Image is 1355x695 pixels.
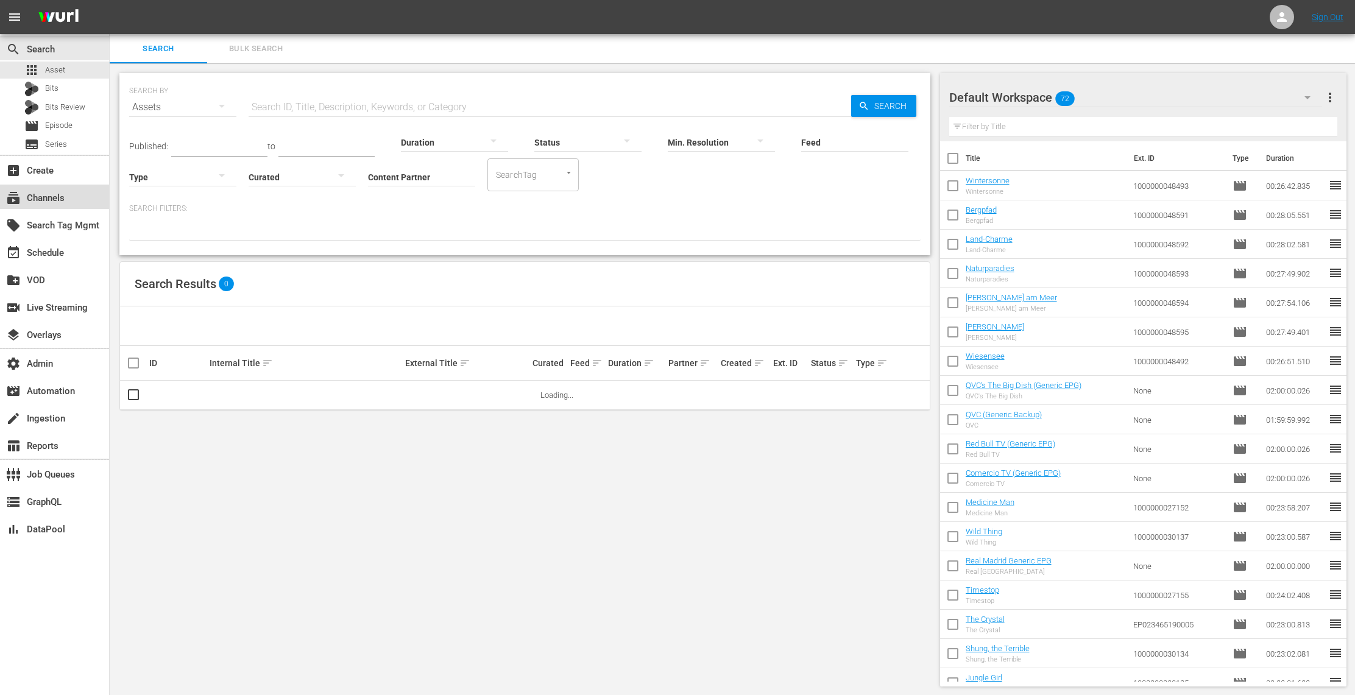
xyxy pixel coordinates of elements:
span: reorder [1328,295,1343,309]
th: Title [966,141,1127,175]
span: Series [45,138,67,150]
td: 1000000048493 [1128,171,1228,200]
span: sort [877,358,888,369]
div: Timestop [966,597,999,605]
span: Episode [1233,529,1247,544]
div: Bergpfad [966,217,997,225]
span: Episode [1233,383,1247,398]
td: None [1128,464,1228,493]
button: more_vert [1323,83,1337,112]
span: reorder [1328,207,1343,222]
span: Job Queues [6,467,21,482]
span: to [267,141,275,151]
span: Live Streaming [6,300,21,315]
span: Episode [1233,295,1247,310]
span: Episode [1233,588,1247,602]
td: 00:27:49.401 [1261,317,1328,347]
div: [PERSON_NAME] [966,334,1024,342]
span: Search [117,42,200,56]
span: Bits Review [45,101,85,113]
span: reorder [1328,236,1343,251]
span: sort [838,358,849,369]
div: Internal Title [210,356,402,370]
a: Land-Charme [966,235,1013,244]
a: Red Bull TV (Generic EPG) [966,439,1055,448]
a: Bergpfad [966,205,997,214]
div: Status [811,356,852,370]
a: Jungle Girl [966,673,1002,682]
div: Red Bull TV [966,451,1055,459]
span: Episode [1233,500,1247,515]
a: Wiesensee [966,351,1005,361]
div: Comercio TV [966,480,1061,488]
th: Ext. ID [1127,141,1225,175]
span: Search Tag Mgmt [6,218,21,233]
a: Shung, the Terrible [966,644,1030,653]
td: 00:27:54.106 [1261,288,1328,317]
div: Land-Charme [966,246,1013,254]
span: reorder [1328,587,1343,602]
span: Episode [1233,354,1247,369]
span: Episode [1233,178,1247,193]
div: Wiesensee [966,363,1005,371]
span: Schedule [6,245,21,260]
td: 1000000027155 [1128,580,1228,610]
span: 72 [1055,86,1075,111]
div: Assets [129,90,236,124]
p: Search Filters: [129,203,921,214]
div: Wild Thing [966,538,1002,546]
td: 00:23:00.587 [1261,522,1328,551]
span: reorder [1328,558,1343,573]
th: Duration [1259,141,1332,175]
span: Automation [6,384,21,398]
span: DataPool [6,522,21,537]
span: Bulk Search [214,42,297,56]
span: Loading... [540,390,573,400]
span: Search [869,95,916,117]
div: Bits Review [24,100,39,115]
span: Episode [1233,559,1247,573]
a: [PERSON_NAME] am Meer [966,293,1057,302]
span: reorder [1328,470,1343,485]
div: Wintersonne [966,188,1010,196]
div: Feed [570,356,604,370]
span: Episode [1233,266,1247,281]
div: Medicine Man [966,509,1014,517]
span: Episode [24,119,39,133]
a: Timestop [966,585,999,594]
span: reorder [1328,441,1343,456]
span: Episode [1233,325,1247,339]
span: sort [643,358,654,369]
span: Episode [45,119,73,132]
span: Channels [6,191,21,205]
td: 00:24:02.408 [1261,580,1328,610]
td: 1000000048594 [1128,288,1228,317]
button: Open [563,167,575,178]
div: ID [149,358,206,368]
span: Episode [1233,442,1247,456]
span: Search [6,42,21,57]
a: Medicine Man [966,498,1014,507]
span: reorder [1328,178,1343,192]
span: menu [7,10,22,24]
div: Partner [668,356,717,370]
div: Duration [608,356,665,370]
div: Shung, the Terrible [966,655,1030,663]
span: Reports [6,439,21,453]
td: 1000000030134 [1128,639,1228,668]
div: Ext. ID [773,358,807,368]
div: Default Workspace [949,80,1322,115]
span: reorder [1328,646,1343,660]
span: Ingestion [6,411,21,426]
a: [PERSON_NAME] [966,322,1024,331]
span: reorder [1328,383,1343,397]
span: Episode [1233,412,1247,427]
th: Type [1225,141,1259,175]
div: QVC [966,422,1042,429]
span: Bits [45,82,58,94]
span: Search Results [135,277,216,291]
span: reorder [1328,529,1343,543]
span: reorder [1328,616,1343,631]
td: None [1128,405,1228,434]
td: 1000000030137 [1128,522,1228,551]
